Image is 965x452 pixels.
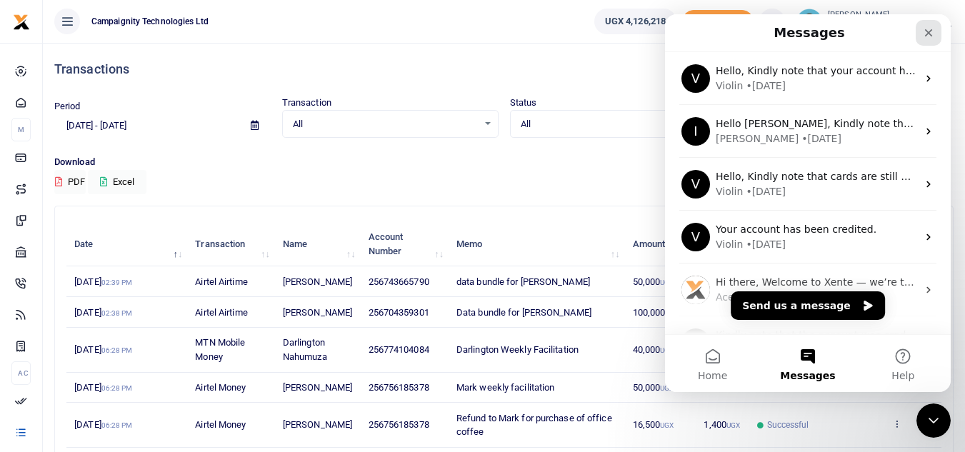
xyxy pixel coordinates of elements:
[74,419,132,430] span: [DATE]
[456,413,612,438] span: Refund to Mark for purchase of office coffee
[456,382,554,393] span: Mark weekly facilitation
[88,170,146,194] button: Excel
[74,344,132,355] span: [DATE]
[16,261,45,290] img: Profile image for Aceng
[54,99,81,114] label: Period
[51,51,324,62] span: Hello, Kindly note that your account has been credited
[74,276,132,287] span: [DATE]
[51,209,211,221] span: Your account has been credited.
[594,9,676,34] a: UGX 4,126,218
[136,117,176,132] div: • [DATE]
[510,96,537,110] label: Status
[521,117,706,131] span: All
[115,356,170,366] span: Messages
[456,276,590,287] span: data bundle for [PERSON_NAME]
[101,346,133,354] small: 06:28 PM
[660,384,674,392] small: UGX
[54,114,239,138] input: select period
[13,16,30,26] a: logo-small logo-large logo-large
[101,278,133,286] small: 02:39 PM
[51,170,78,185] div: Violin
[283,307,352,318] span: [PERSON_NAME]
[796,9,954,34] a: profile-user [PERSON_NAME] Campaignity Technologies Ltd
[796,9,822,34] img: profile-user
[51,315,260,326] span: Kindly note that the account was credited
[187,222,275,266] th: Transaction: activate to sort column ascending
[74,382,132,393] span: [DATE]
[682,10,754,34] li: Toup your wallet
[605,14,666,29] span: UGX 4,126,218
[369,419,429,430] span: 256756185378
[81,64,121,79] div: • [DATE]
[101,421,133,429] small: 06:28 PM
[283,276,352,287] span: [PERSON_NAME]
[54,61,954,77] h4: Transactions
[704,382,740,393] span: 1,400
[195,382,246,393] span: Airtel Money
[16,209,45,237] div: Profile image for Violin
[81,170,121,185] div: • [DATE]
[81,223,121,238] div: • [DATE]
[191,321,286,378] button: Help
[624,222,696,266] th: Amount: activate to sort column ascending
[195,337,245,362] span: MTN Mobile Money
[16,314,45,343] div: Profile image for Ibrahim
[293,117,478,131] span: All
[369,382,429,393] span: 256756185378
[369,307,429,318] span: 256704359301
[360,222,448,266] th: Account Number: activate to sort column ascending
[449,222,625,266] th: Memo: activate to sort column ascending
[51,223,78,238] div: Violin
[84,276,124,291] div: • [DATE]
[11,361,31,385] li: Ac
[275,222,361,266] th: Name: activate to sort column ascending
[633,419,674,430] span: 16,500
[660,421,674,429] small: UGX
[633,307,679,318] span: 100,000
[369,344,429,355] span: 256774104084
[665,14,951,392] iframe: Intercom live chat
[195,307,247,318] span: Airtel Airtime
[51,104,404,115] span: Hello [PERSON_NAME], Kindly note that the account has been credited
[589,9,682,34] li: Wallet ballance
[282,96,331,110] label: Transaction
[226,356,249,366] span: Help
[95,321,190,378] button: Messages
[916,403,951,438] iframe: Intercom live chat
[660,278,674,286] small: UGX
[101,309,133,317] small: 02:38 PM
[101,384,133,392] small: 06:28 PM
[726,421,740,429] small: UGX
[767,418,809,431] span: Successful
[283,337,327,362] span: Darlington Nahumuza
[660,346,674,354] small: UGX
[74,307,132,318] span: [DATE]
[33,356,62,366] span: Home
[66,222,187,266] th: Date: activate to sort column descending
[51,64,78,79] div: Violin
[51,117,134,132] div: [PERSON_NAME]
[682,10,754,34] span: Add money
[51,276,81,291] div: Aceng
[633,276,674,287] span: 50,000
[16,156,45,184] div: Profile image for Violin
[633,344,674,355] span: 40,000
[456,344,579,355] span: Darlington Weekly Facilitation
[369,276,429,287] span: 256743665790
[11,118,31,141] li: M
[195,276,247,287] span: Airtel Airtime
[54,155,954,170] p: Download
[86,15,214,28] span: Campaignity Technologies Ltd
[51,156,504,168] span: Hello, Kindly note that cards are still down. Communication will be made upon restoration.
[195,419,246,430] span: Airtel Money
[828,9,954,21] small: [PERSON_NAME]
[13,14,30,31] img: logo-small
[66,277,220,306] button: Send us a message
[456,307,591,318] span: Data bundle for [PERSON_NAME]
[633,382,674,393] span: 50,000
[283,419,352,430] span: [PERSON_NAME]
[704,419,740,430] span: 1,400
[54,170,86,194] button: PDF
